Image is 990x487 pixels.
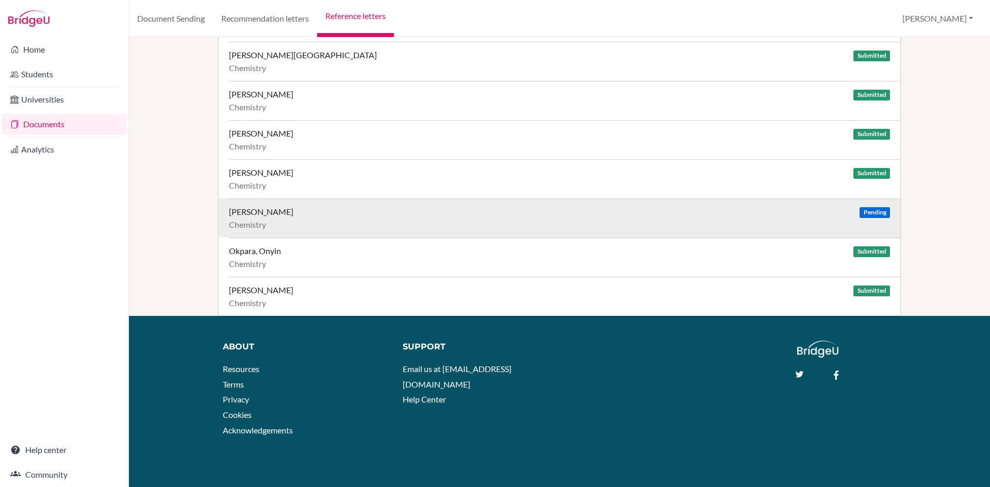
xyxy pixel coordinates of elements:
[229,198,900,238] a: [PERSON_NAME] Pending Chemistry
[229,238,900,277] a: Okpara, Onyin Submitted Chemistry
[2,114,126,135] a: Documents
[229,277,900,316] a: [PERSON_NAME] Submitted Chemistry
[229,246,281,256] div: Okpara, Onyin
[2,39,126,60] a: Home
[229,42,900,81] a: [PERSON_NAME][GEOGRAPHIC_DATA] Submitted Chemistry
[2,464,126,485] a: Community
[223,364,259,374] a: Resources
[223,341,379,353] div: About
[403,341,548,353] div: Support
[860,207,889,218] span: Pending
[853,168,889,179] span: Submitted
[229,81,900,120] a: [PERSON_NAME] Submitted Chemistry
[229,128,293,139] div: [PERSON_NAME]
[223,394,249,404] a: Privacy
[223,410,252,419] a: Cookies
[229,120,900,159] a: [PERSON_NAME] Submitted Chemistry
[853,90,889,100] span: Submitted
[229,259,890,269] div: Chemistry
[229,50,377,60] div: [PERSON_NAME][GEOGRAPHIC_DATA]
[853,51,889,61] span: Submitted
[403,394,446,404] a: Help Center
[403,364,511,389] a: Email us at [EMAIL_ADDRESS][DOMAIN_NAME]
[223,379,244,389] a: Terms
[229,180,890,191] div: Chemistry
[229,141,890,152] div: Chemistry
[229,89,293,99] div: [PERSON_NAME]
[8,10,49,27] img: Bridge-U
[229,102,890,112] div: Chemistry
[229,285,293,295] div: [PERSON_NAME]
[229,220,890,230] div: Chemistry
[229,159,900,198] a: [PERSON_NAME] Submitted Chemistry
[229,63,890,73] div: Chemistry
[898,9,978,28] button: [PERSON_NAME]
[853,246,889,257] span: Submitted
[2,440,126,460] a: Help center
[853,286,889,296] span: Submitted
[229,167,293,178] div: [PERSON_NAME]
[2,64,126,85] a: Students
[2,89,126,110] a: Universities
[2,139,126,160] a: Analytics
[853,129,889,140] span: Submitted
[229,207,293,217] div: [PERSON_NAME]
[797,341,839,358] img: logo_white@2x-f4f0deed5e89b7ecb1c2cc34c3e3d731f90f0f143d5ea2071677605dd97b5244.png
[223,425,293,435] a: Acknowledgements
[229,298,890,308] div: Chemistry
